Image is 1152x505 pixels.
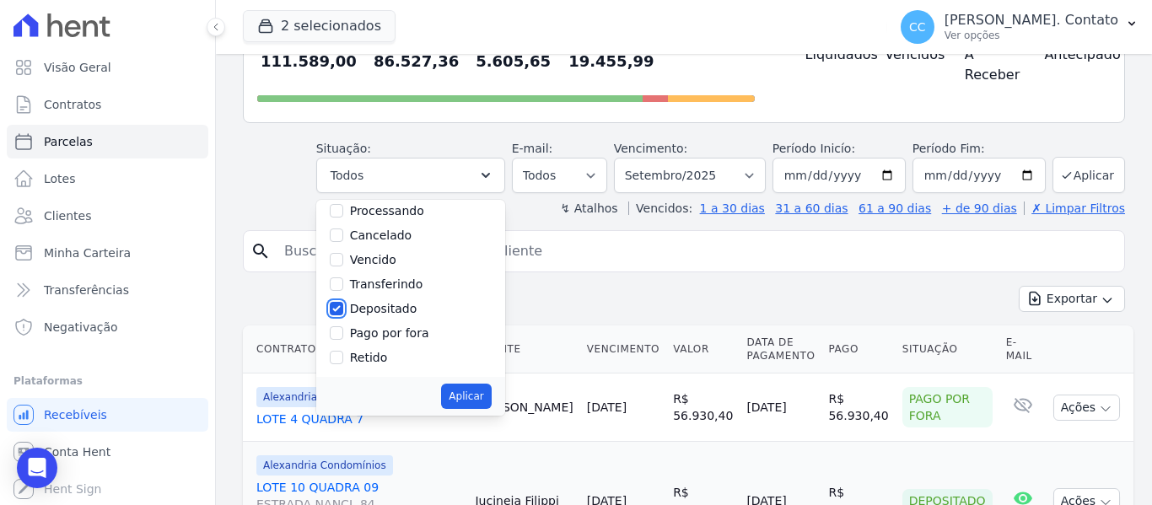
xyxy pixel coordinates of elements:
[614,142,687,155] label: Vencimento:
[821,373,895,442] td: R$ 56.930,40
[44,133,93,150] span: Parcelas
[44,406,107,423] span: Recebíveis
[44,59,111,76] span: Visão Geral
[945,12,1118,29] p: [PERSON_NAME]. Contato
[775,201,848,215] a: 31 a 60 dias
[580,325,666,373] th: Vencimento
[560,201,617,215] label: ↯ Atalhos
[1044,45,1097,65] h4: Antecipado
[7,51,208,84] a: Visão Geral
[7,199,208,233] a: Clientes
[821,325,895,373] th: Pago
[666,373,740,442] td: R$ 56.930,40
[331,165,363,185] span: Todos
[441,384,491,409] button: Aplicar
[7,236,208,270] a: Minha Carteira
[942,201,1017,215] a: + de 90 dias
[1052,157,1125,193] button: Aplicar
[945,29,1118,42] p: Ver opções
[316,158,505,193] button: Todos
[350,326,429,340] label: Pago por fora
[256,455,393,475] span: Alexandria Condomínios
[805,45,859,65] h4: Liquidados
[350,277,423,291] label: Transferindo
[700,201,765,215] a: 1 a 30 dias
[350,351,388,364] label: Retido
[909,21,926,33] span: CC
[243,10,396,42] button: 2 selecionados
[316,142,371,155] label: Situação:
[350,228,412,242] label: Cancelado
[512,142,553,155] label: E-mail:
[1053,395,1121,421] button: Ações
[7,88,208,121] a: Contratos
[44,207,91,224] span: Clientes
[772,142,855,155] label: Período Inicío:
[859,201,931,215] a: 61 a 90 dias
[7,273,208,307] a: Transferências
[587,400,627,414] a: [DATE]
[740,325,821,373] th: Data de Pagamento
[896,325,999,373] th: Situação
[7,310,208,344] a: Negativação
[999,325,1047,373] th: E-mail
[256,387,393,407] span: Alexandria Condomínios
[17,448,57,488] div: Open Intercom Messenger
[44,282,129,298] span: Transferências
[256,411,461,427] a: LOTE 4 QUADRA 7
[885,45,938,65] h4: Vencidos
[44,96,101,113] span: Contratos
[13,371,202,391] div: Plataformas
[7,125,208,158] a: Parcelas
[243,325,468,373] th: Contrato
[468,325,579,373] th: Cliente
[7,398,208,432] a: Recebíveis
[912,140,1046,158] label: Período Fim:
[887,3,1152,51] button: CC [PERSON_NAME]. Contato Ver opções
[44,443,110,460] span: Conta Hent
[350,253,396,266] label: Vencido
[666,325,740,373] th: Valor
[350,302,417,315] label: Depositado
[7,162,208,196] a: Lotes
[250,241,271,261] i: search
[274,234,1117,268] input: Buscar por nome do lote ou do cliente
[44,319,118,336] span: Negativação
[468,373,579,442] td: [PERSON_NAME]
[350,204,424,218] label: Processando
[7,435,208,469] a: Conta Hent
[628,201,692,215] label: Vencidos:
[1019,286,1125,312] button: Exportar
[44,244,131,261] span: Minha Carteira
[902,387,993,427] div: Pago por fora
[740,373,821,442] td: [DATE]
[965,45,1018,85] h4: A Receber
[44,170,76,187] span: Lotes
[1024,201,1125,215] a: ✗ Limpar Filtros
